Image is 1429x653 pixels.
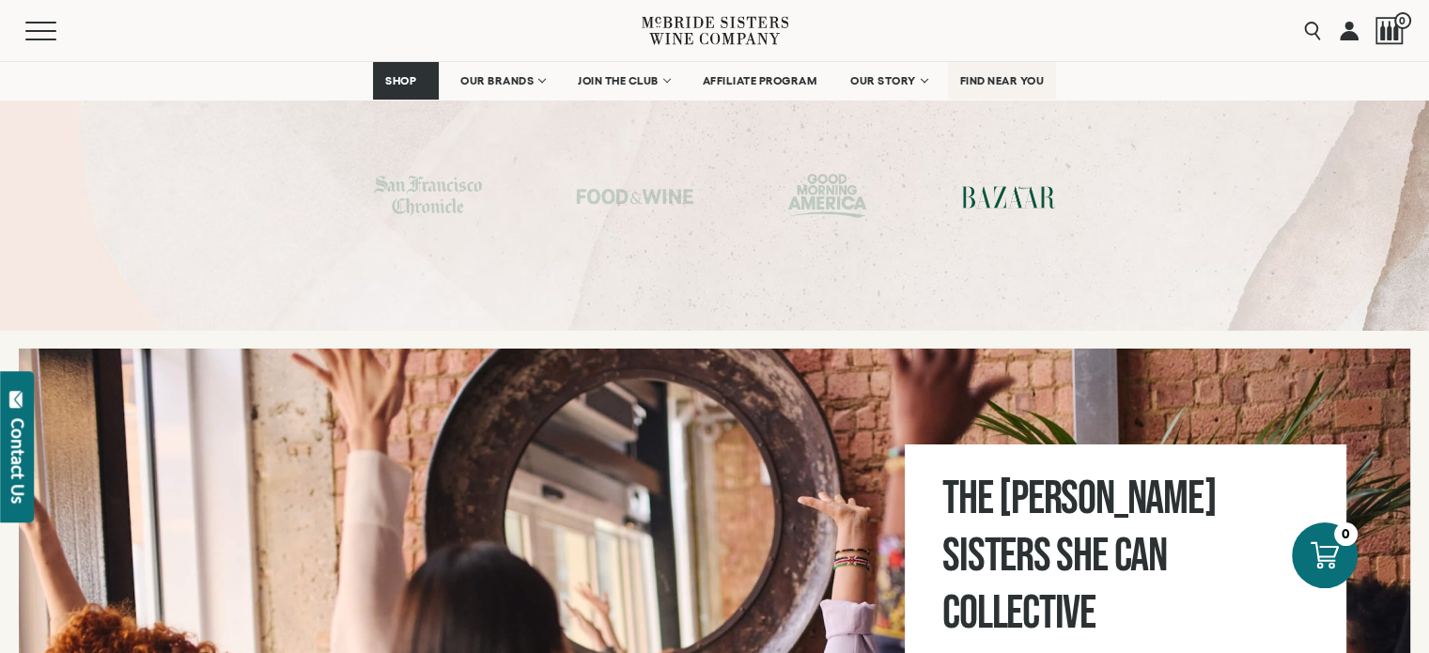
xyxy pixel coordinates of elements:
a: SHOP [373,62,439,100]
span: Sisters [942,528,1050,584]
span: SHOP [385,74,417,87]
span: JOIN THE CLUB [578,74,659,87]
span: SHE [1056,528,1107,584]
span: CAN [1114,528,1167,584]
span: The [942,471,992,527]
span: 0 [1394,12,1411,29]
div: Contact Us [8,418,27,504]
span: [PERSON_NAME] [999,471,1216,527]
span: Collective [942,585,1095,642]
a: JOIN THE CLUB [566,62,681,100]
button: Mobile Menu Trigger [25,22,93,40]
a: FIND NEAR YOU [948,62,1057,100]
span: FIND NEAR YOU [960,74,1045,87]
div: 0 [1334,522,1358,546]
a: OUR STORY [838,62,939,100]
span: OUR STORY [850,74,916,87]
span: OUR BRANDS [460,74,534,87]
span: AFFILIATE PROGRAM [703,74,817,87]
a: AFFILIATE PROGRAM [691,62,830,100]
a: OUR BRANDS [448,62,556,100]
